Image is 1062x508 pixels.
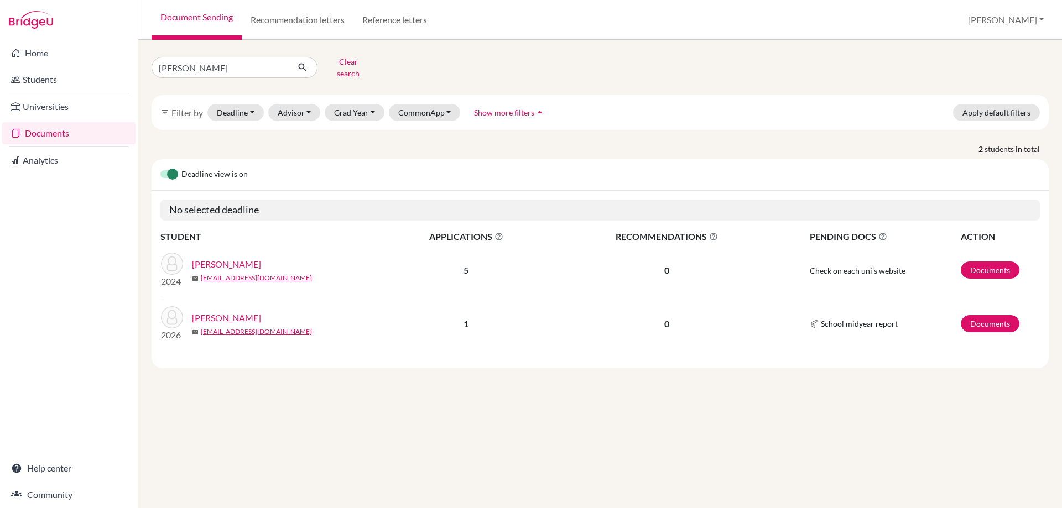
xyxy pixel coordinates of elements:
[325,104,384,121] button: Grad Year
[960,229,1040,244] th: ACTION
[985,143,1049,155] span: students in total
[810,230,960,243] span: PENDING DOCS
[2,42,136,64] a: Home
[978,143,985,155] strong: 2
[160,108,169,117] i: filter_list
[464,318,468,329] b: 1
[160,200,1040,221] h5: No selected deadline
[2,149,136,171] a: Analytics
[534,107,545,118] i: arrow_drop_up
[810,320,819,328] img: Common App logo
[192,329,199,336] span: mail
[2,69,136,91] a: Students
[464,265,468,275] b: 5
[192,311,261,324] a: [PERSON_NAME]
[551,317,783,331] p: 0
[2,484,136,506] a: Community
[961,261,1019,279] a: Documents
[161,275,183,288] p: 2024
[821,318,898,329] span: School midyear report
[161,306,183,328] img: Nautiyal, Shrey
[181,168,248,181] span: Deadline view is on
[171,107,203,118] span: Filter by
[152,57,289,78] input: Find student by name...
[2,96,136,118] a: Universities
[268,104,321,121] button: Advisor
[192,258,261,271] a: [PERSON_NAME]
[2,122,136,144] a: Documents
[161,253,183,275] img: Nair, Shreya
[465,104,555,121] button: Show more filtersarrow_drop_up
[161,328,183,342] p: 2026
[953,104,1040,121] button: Apply default filters
[192,275,199,282] span: mail
[201,327,312,337] a: [EMAIL_ADDRESS][DOMAIN_NAME]
[201,273,312,283] a: [EMAIL_ADDRESS][DOMAIN_NAME]
[810,266,905,275] span: Check on each uni's website
[961,315,1019,332] a: Documents
[317,53,379,82] button: Clear search
[551,230,783,243] span: RECOMMENDATIONS
[551,264,783,277] p: 0
[474,108,534,117] span: Show more filters
[9,11,53,29] img: Bridge-U
[963,9,1049,30] button: [PERSON_NAME]
[2,457,136,479] a: Help center
[382,230,550,243] span: APPLICATIONS
[207,104,264,121] button: Deadline
[389,104,461,121] button: CommonApp
[160,229,382,244] th: STUDENT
